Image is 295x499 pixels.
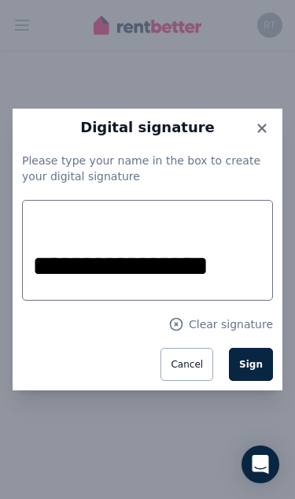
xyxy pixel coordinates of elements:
button: Cancel [160,348,213,381]
h3: Digital signature [22,118,273,137]
span: Sign [239,359,263,370]
button: Sign [229,348,273,381]
p: Please type your name in the box to create your digital signature [22,153,273,184]
span: Clear signature [189,316,273,332]
div: Open Intercom Messenger [242,445,279,483]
